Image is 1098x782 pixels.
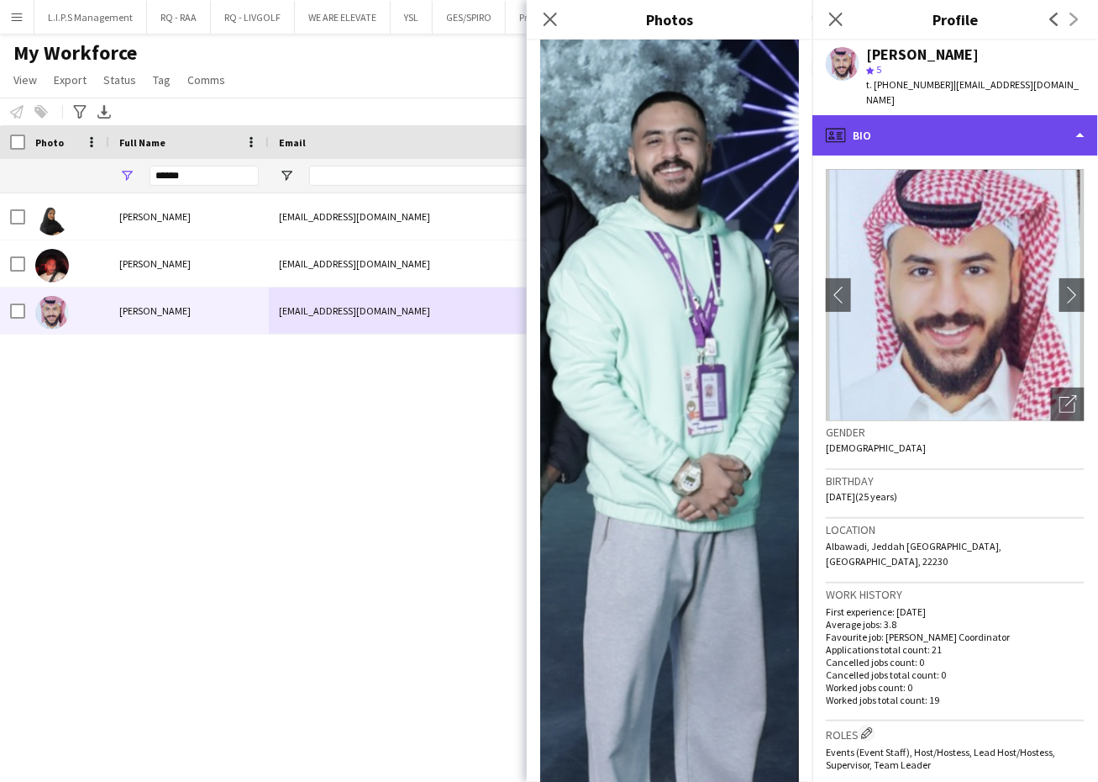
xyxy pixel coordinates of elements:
div: Bio [812,115,1098,156]
h3: Work history [826,587,1085,602]
span: My Workforce [13,40,137,66]
a: Status [97,69,143,91]
button: RQ - RAA [147,1,211,34]
div: Open photos pop-in [1051,388,1085,421]
button: GES/SPIRO [433,1,506,34]
p: Applications total count: 21 [826,643,1085,656]
p: Average jobs: 3.8 [826,618,1085,631]
div: [PERSON_NAME] [866,47,979,62]
span: Email [279,136,306,149]
span: Albawadi, Jeddah [GEOGRAPHIC_DATA], [GEOGRAPHIC_DATA], 22230 [826,540,1001,568]
img: Moheb Sabban [35,249,69,283]
p: Cancelled jobs count: 0 [826,656,1085,668]
img: Abdulmalek Sabban [35,296,69,330]
img: Albatool Sabban [35,202,69,235]
a: Comms [181,69,232,91]
h3: Location [826,522,1085,537]
span: View [13,72,37,87]
span: [DEMOGRAPHIC_DATA] [826,441,926,454]
span: Events (Event Staff), Host/Hostess, Lead Host/Hostess, Supervisor, Team Leader [826,746,1055,771]
span: Photo [35,136,64,149]
button: RQ - LIVGOLF [211,1,295,34]
div: [EMAIL_ADDRESS][DOMAIN_NAME] [269,240,605,287]
img: Crew avatar or photo [826,169,1085,421]
span: | [EMAIL_ADDRESS][DOMAIN_NAME] [866,78,1079,106]
span: Export [54,72,87,87]
input: Full Name Filter Input [150,166,259,186]
span: Comms [187,72,225,87]
button: YSL [391,1,433,34]
p: Favourite job: [PERSON_NAME] Coordinator [826,631,1085,643]
span: Full Name [119,136,165,149]
a: Tag [146,69,177,91]
input: Email Filter Input [309,166,595,186]
p: First experience: [DATE] [826,605,1085,618]
h3: Gender [826,425,1085,440]
span: [PERSON_NAME] [119,257,191,270]
app-action-btn: Export XLSX [94,102,114,122]
span: 5 [876,63,881,76]
span: Status [103,72,136,87]
a: Export [47,69,93,91]
button: Proline Interntational [506,1,625,34]
button: Open Filter Menu [279,168,294,183]
app-action-btn: Advanced filters [70,102,90,122]
span: [PERSON_NAME] [119,304,191,317]
p: Worked jobs total count: 19 [826,694,1085,706]
span: Tag [153,72,171,87]
h3: Photos [527,8,812,30]
span: [DATE] (25 years) [826,490,897,503]
p: Worked jobs count: 0 [826,681,1085,694]
span: t. [PHONE_NUMBER] [866,78,954,91]
h3: Profile [812,8,1098,30]
h3: Roles [826,725,1085,742]
button: L.I.P.S Management [34,1,147,34]
a: View [7,69,44,91]
button: Open Filter Menu [119,168,134,183]
p: Cancelled jobs total count: 0 [826,668,1085,681]
button: WE ARE ELEVATE [295,1,391,34]
div: [EMAIL_ADDRESS][DOMAIN_NAME] [269,193,605,240]
span: [PERSON_NAME] [119,210,191,223]
h3: Birthday [826,473,1085,489]
div: [EMAIL_ADDRESS][DOMAIN_NAME] [269,288,605,334]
